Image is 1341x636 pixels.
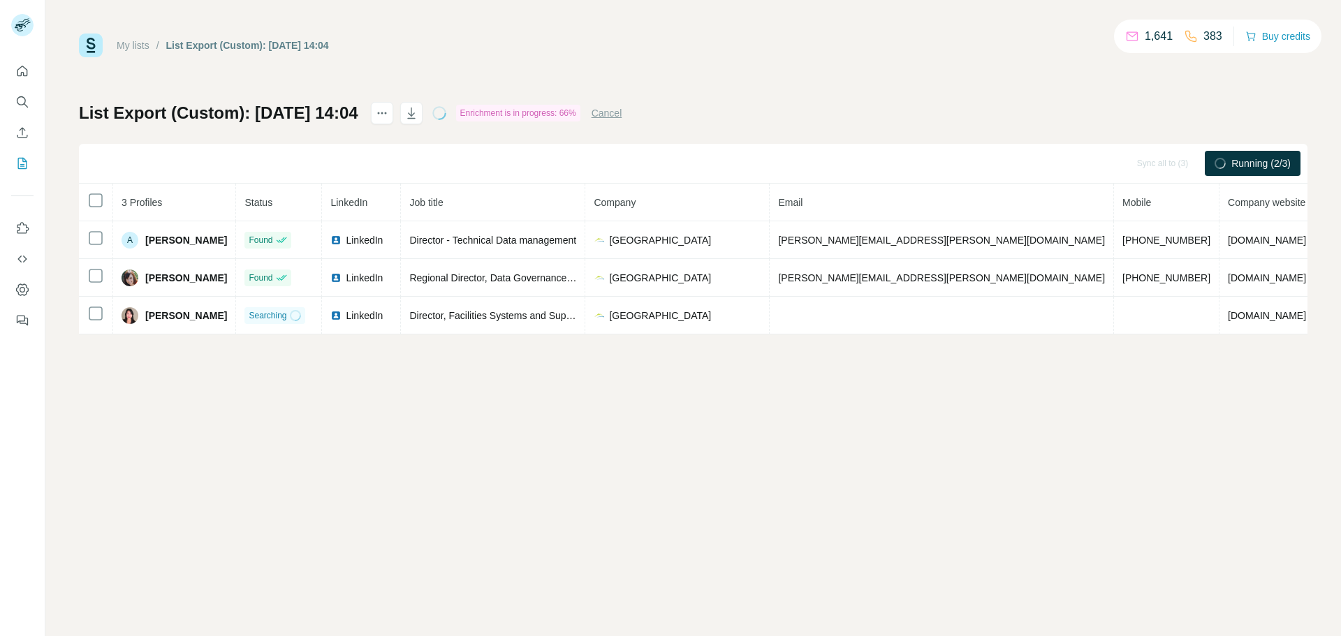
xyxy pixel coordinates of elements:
span: Company [594,197,636,208]
p: 1,641 [1145,28,1173,45]
span: Director, Facilities Systems and Support [409,310,582,321]
span: Company website [1228,197,1305,208]
div: A [122,232,138,249]
span: Searching [249,309,286,322]
span: Director - Technical Data management [409,235,576,246]
span: [DOMAIN_NAME] [1228,272,1306,283]
img: company-logo [594,235,605,246]
span: 3 Profiles [122,197,162,208]
div: List Export (Custom): [DATE] 14:04 [166,38,329,52]
div: Enrichment is in progress: 66% [456,105,580,121]
span: Email [778,197,803,208]
button: Cancel [592,106,622,120]
button: Use Surfe API [11,246,34,272]
button: Search [11,89,34,114]
a: My lists [117,40,149,51]
span: [GEOGRAPHIC_DATA] [609,233,711,247]
h1: List Export (Custom): [DATE] 14:04 [79,102,358,124]
span: [PERSON_NAME] [145,233,227,247]
span: Regional Director, Data Governance and Privacy [409,272,620,283]
button: Dashboard [11,277,34,302]
img: LinkedIn logo [330,272,342,283]
span: Status [244,197,272,208]
span: [PERSON_NAME][EMAIL_ADDRESS][PERSON_NAME][DOMAIN_NAME] [778,235,1105,246]
span: [GEOGRAPHIC_DATA] [609,309,711,323]
span: LinkedIn [346,309,383,323]
img: company-logo [594,272,605,283]
span: [DOMAIN_NAME] [1228,310,1306,321]
span: Found [249,272,272,284]
span: LinkedIn [346,233,383,247]
img: Avatar [122,307,138,324]
button: Use Surfe on LinkedIn [11,216,34,241]
span: Found [249,234,272,246]
span: Job title [409,197,443,208]
img: Surfe Logo [79,34,103,57]
span: [GEOGRAPHIC_DATA] [609,271,711,285]
img: LinkedIn logo [330,235,342,246]
span: Running (2/3) [1231,156,1291,170]
span: LinkedIn [346,271,383,285]
li: / [156,38,159,52]
span: [DOMAIN_NAME] [1228,235,1306,246]
button: Quick start [11,59,34,84]
p: 383 [1203,28,1222,45]
span: [PERSON_NAME] [145,309,227,323]
img: company-logo [594,310,605,321]
button: actions [371,102,393,124]
button: Enrich CSV [11,120,34,145]
span: [PHONE_NUMBER] [1122,272,1210,283]
span: [PHONE_NUMBER] [1122,235,1210,246]
img: Avatar [122,269,138,286]
span: LinkedIn [330,197,367,208]
button: Buy credits [1245,27,1310,46]
span: [PERSON_NAME][EMAIL_ADDRESS][PERSON_NAME][DOMAIN_NAME] [778,272,1105,283]
img: LinkedIn logo [330,310,342,321]
button: My lists [11,151,34,176]
button: Feedback [11,308,34,333]
span: Mobile [1122,197,1151,208]
span: [PERSON_NAME] [145,271,227,285]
